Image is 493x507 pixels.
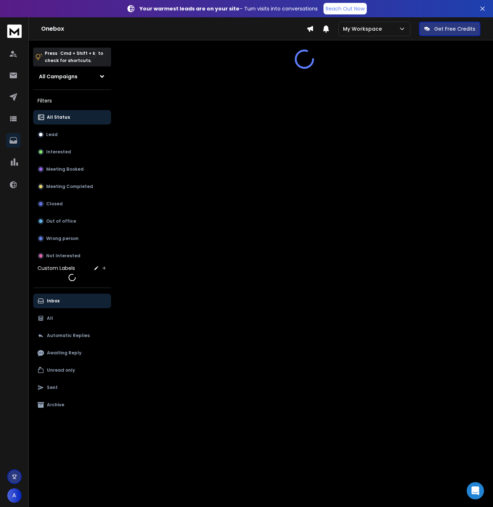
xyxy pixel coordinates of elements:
[46,132,58,137] p: Lead
[33,110,111,124] button: All Status
[46,184,93,189] p: Meeting Completed
[46,201,63,207] p: Closed
[7,25,22,38] img: logo
[33,96,111,106] h3: Filters
[33,363,111,377] button: Unread only
[47,367,75,373] p: Unread only
[39,73,78,80] h1: All Campaigns
[33,231,111,246] button: Wrong person
[47,350,82,356] p: Awaiting Reply
[46,218,76,224] p: Out of office
[47,402,64,408] p: Archive
[33,328,111,343] button: Automatic Replies
[45,50,103,64] p: Press to check for shortcuts.
[33,311,111,325] button: All
[7,488,22,503] button: A
[46,149,71,155] p: Interested
[46,166,84,172] p: Meeting Booked
[33,145,111,159] button: Interested
[434,25,475,32] p: Get Free Credits
[33,346,111,360] button: Awaiting Reply
[33,197,111,211] button: Closed
[47,333,90,338] p: Automatic Replies
[59,49,96,57] span: Cmd + Shift + k
[33,179,111,194] button: Meeting Completed
[33,249,111,263] button: Not Interested
[33,380,111,395] button: Sent
[33,162,111,176] button: Meeting Booked
[33,294,111,308] button: Inbox
[419,22,480,36] button: Get Free Credits
[343,25,385,32] p: My Workspace
[47,315,53,321] p: All
[140,5,239,12] strong: Your warmest leads are on your site
[467,482,484,499] div: Open Intercom Messenger
[38,265,75,272] h3: Custom Labels
[46,236,79,241] p: Wrong person
[33,398,111,412] button: Archive
[41,25,307,33] h1: Onebox
[47,114,70,120] p: All Status
[323,3,367,14] a: Reach Out Now
[46,253,80,259] p: Not Interested
[33,214,111,228] button: Out of office
[47,298,60,304] p: Inbox
[33,127,111,142] button: Lead
[326,5,365,12] p: Reach Out Now
[33,69,111,84] button: All Campaigns
[47,385,58,390] p: Sent
[140,5,318,12] p: – Turn visits into conversations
